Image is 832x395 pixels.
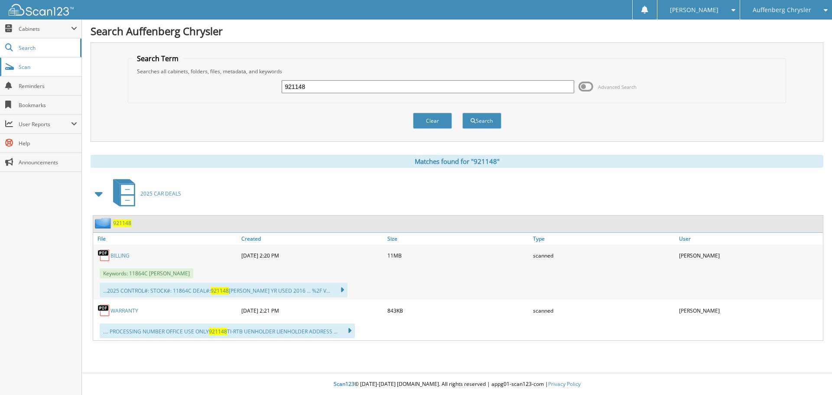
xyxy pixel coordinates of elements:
[385,233,531,245] a: Size
[113,219,131,227] a: 921148
[670,7,718,13] span: [PERSON_NAME]
[19,140,77,147] span: Help
[753,7,811,13] span: Auffenberg Chrysler
[82,374,832,395] div: © [DATE]-[DATE] [DOMAIN_NAME]. All rights reserved | appg01-scan123-com |
[9,4,74,16] img: scan123-logo-white.svg
[677,233,823,245] a: User
[209,328,227,335] span: 921148
[385,302,531,319] div: 843KB
[100,268,193,278] span: Keywords: 11864C [PERSON_NAME]
[95,218,113,229] img: folder2.png
[91,155,823,168] div: Matches found for "921148"
[133,68,782,75] div: Searches all cabinets, folders, files, metadata, and keywords
[19,121,71,128] span: User Reports
[19,63,77,71] span: Scan
[19,82,77,90] span: Reminders
[19,101,77,109] span: Bookmarks
[133,54,183,63] legend: Search Term
[239,247,385,264] div: [DATE] 2:20 PM
[97,249,110,262] img: PDF.png
[140,190,181,197] span: 2025 CAR DEALS
[598,84,637,90] span: Advanced Search
[677,302,823,319] div: [PERSON_NAME]
[110,252,130,259] a: BILLING
[531,247,677,264] div: scanned
[531,233,677,245] a: Type
[462,113,501,129] button: Search
[91,24,823,38] h1: Search Auffenberg Chrysler
[211,287,229,294] span: 921148
[19,159,77,166] span: Announcements
[677,247,823,264] div: [PERSON_NAME]
[334,380,354,388] span: Scan123
[413,113,452,129] button: Clear
[19,44,76,52] span: Search
[108,176,181,211] a: 2025 CAR DEALS
[789,353,832,395] iframe: Chat Widget
[110,307,138,314] a: WARRANTY
[239,302,385,319] div: [DATE] 2:21 PM
[97,304,110,317] img: PDF.png
[93,233,239,245] a: File
[385,247,531,264] div: 11MB
[531,302,677,319] div: scanned
[100,323,355,338] div: .... PROCESSING NUMBER OFFICE USE ONLY TI-RTB UENHOLDER LIENHOLDER ADDRESS ...
[548,380,581,388] a: Privacy Policy
[19,25,71,33] span: Cabinets
[100,283,348,297] div: ...2025 CONTROL#: STOCK#: 11864C DEAL#: [PERSON_NAME] YR USED 2016 ... %2F V...
[239,233,385,245] a: Created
